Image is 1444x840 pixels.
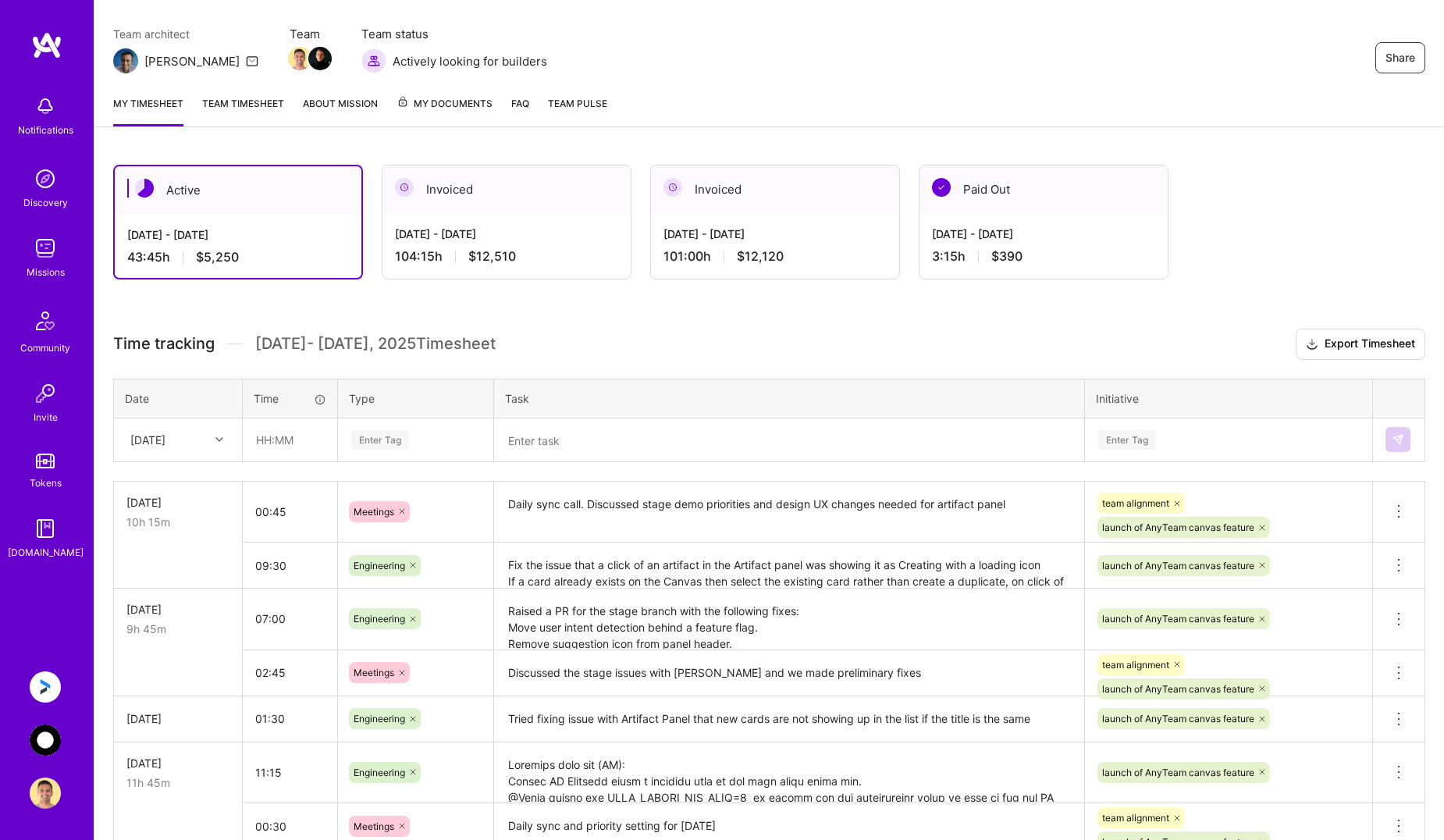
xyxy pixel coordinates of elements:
[397,95,493,112] span: My Documents
[144,53,240,69] div: [PERSON_NAME]
[113,26,258,42] span: Team architect
[27,302,64,340] img: Community
[243,698,337,739] input: HH:MM
[1102,613,1254,625] span: launch of AnyTeam canvas feature
[1102,683,1254,695] span: launch of AnyTeam canvas feature
[651,166,899,213] div: Invoiced
[126,621,229,637] div: 9h 45m
[354,713,405,724] span: Engineering
[115,166,361,214] div: Active
[496,744,1083,803] textarea: Loremips dolo sit (AM): Consec AD Elitsedd eiusm t incididu utla et dol magn aliqu enima min. @Ve...
[663,178,682,197] img: Invoiced
[1102,659,1169,671] span: team alignment
[30,378,61,409] img: Invite
[1102,812,1169,824] span: team alignment
[338,379,494,418] th: Type
[1102,521,1254,533] span: launch of AnyTeam canvas feature
[1102,560,1254,571] span: launch of AnyTeam canvas feature
[932,178,951,197] img: Paid Out
[1392,433,1404,446] img: Submit
[30,513,61,544] img: guide book
[361,48,386,73] img: Actively looking for builders
[246,55,258,67] i: icon Mail
[8,544,84,561] div: [DOMAIN_NAME]
[243,598,337,639] input: HH:MM
[243,545,337,586] input: HH:MM
[113,48,138,73] img: Team Architect
[397,95,493,126] a: My Documents
[1296,329,1425,360] button: Export Timesheet
[202,95,284,126] a: Team timesheet
[310,45,330,72] a: Team Member Avatar
[126,710,229,727] div: [DATE]
[243,752,337,793] input: HH:MM
[1102,713,1254,724] span: launch of AnyTeam canvas feature
[548,95,607,126] a: Team Pulse
[27,264,65,280] div: Missions
[290,45,310,72] a: Team Member Avatar
[395,248,618,265] div: 104:15 h
[290,26,330,42] span: Team
[126,494,229,511] div: [DATE]
[354,667,394,678] span: Meetings
[215,436,223,443] i: icon Chevron
[496,544,1083,588] textarea: Fix the issue that a click of an artifact in the Artifact panel was showing it as Creating with a...
[737,248,784,265] span: $12,120
[351,428,409,452] div: Enter Tag
[36,454,55,468] img: tokens
[34,409,58,425] div: Invite
[494,379,1085,418] th: Task
[354,506,394,518] span: Meetings
[496,483,1083,543] textarea: Daily sync call. Discussed stage demo priorities and design UX changes needed for artifact panel
[496,590,1083,649] textarea: Raised a PR for the stage branch with the following fixes: Move user intent detection behind a fe...
[1306,336,1318,353] i: icon Download
[308,47,332,70] img: Team Member Avatar
[113,95,183,126] a: My timesheet
[663,226,887,242] div: [DATE] - [DATE]
[114,379,243,418] th: Date
[26,724,65,756] a: AnyTeam: Team for AI-Powered Sales Platform
[31,31,62,59] img: logo
[1102,497,1169,509] span: team alignment
[126,774,229,791] div: 11h 45m
[20,340,70,356] div: Community
[18,122,73,138] div: Notifications
[354,767,405,778] span: Engineering
[468,248,516,265] span: $12,510
[932,226,1155,242] div: [DATE] - [DATE]
[991,248,1023,265] span: $390
[243,652,337,693] input: HH:MM
[127,249,349,265] div: 43:45 h
[26,671,65,703] a: Anguleris: BIMsmart AI MVP
[255,334,496,354] span: [DATE] - [DATE] , 2025 Timesheet
[254,390,326,407] div: Time
[1375,42,1425,73] button: Share
[30,233,61,264] img: teamwork
[663,248,887,265] div: 101:00 h
[393,53,547,69] span: Actively looking for builders
[30,91,61,122] img: bell
[127,226,349,243] div: [DATE] - [DATE]
[130,432,165,448] div: [DATE]
[303,95,378,126] a: About Mission
[496,652,1083,695] textarea: Discussed the stage issues with [PERSON_NAME] and we made preliminary fixes
[23,194,68,211] div: Discovery
[126,514,229,530] div: 10h 15m
[354,820,394,832] span: Meetings
[395,178,414,197] img: Invoiced
[135,179,154,198] img: Active
[30,163,61,194] img: discovery
[1102,767,1254,778] span: launch of AnyTeam canvas feature
[1098,428,1156,452] div: Enter Tag
[548,98,607,109] span: Team Pulse
[354,560,405,571] span: Engineering
[511,95,529,126] a: FAQ
[26,778,65,809] a: User Avatar
[395,226,618,242] div: [DATE] - [DATE]
[30,475,62,491] div: Tokens
[244,419,336,461] input: HH:MM
[113,334,215,354] span: Time tracking
[30,671,61,703] img: Anguleris: BIMsmart AI MVP
[126,755,229,771] div: [DATE]
[196,249,239,265] span: $5,250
